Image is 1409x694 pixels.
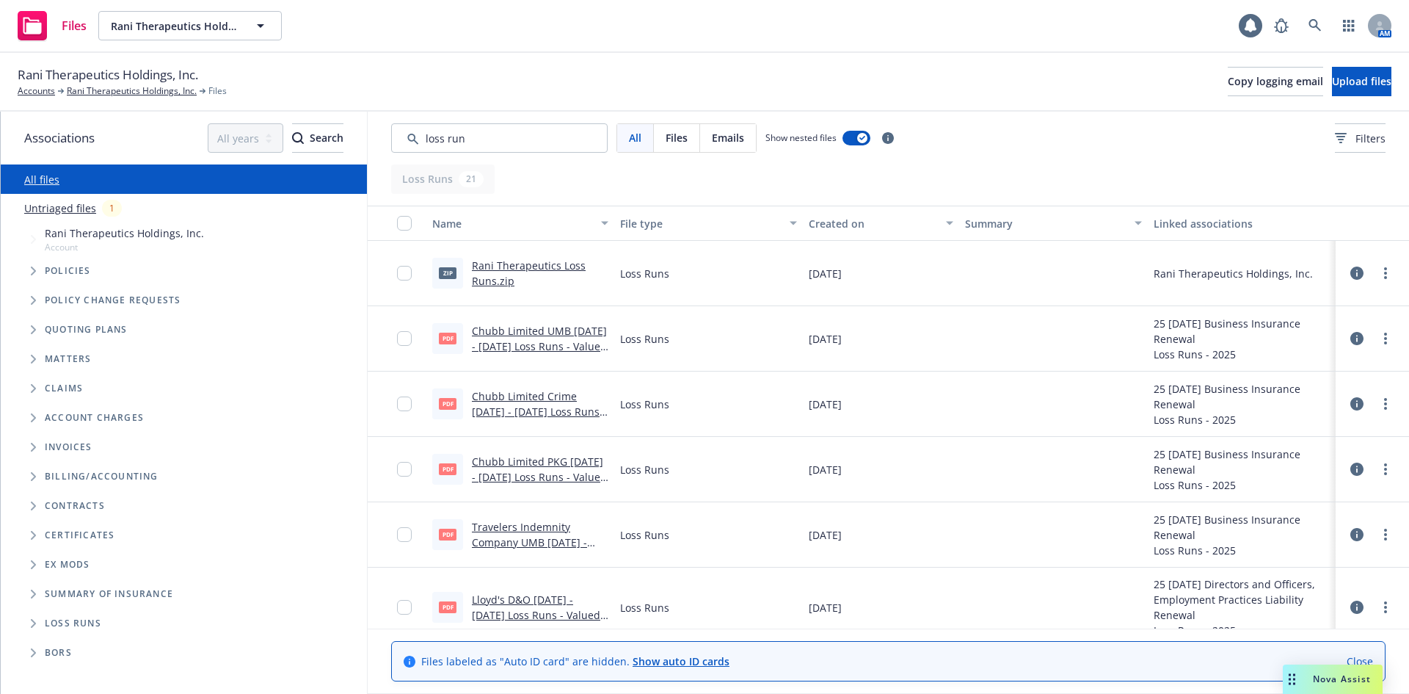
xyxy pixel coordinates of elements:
input: Toggle Row Selected [397,462,412,477]
span: Contracts [45,502,105,510]
a: Close [1347,654,1373,669]
a: Rani Therapeutics Holdings, Inc. [67,84,197,98]
span: BORs [45,648,72,657]
span: Claims [45,384,83,393]
div: Drag to move [1283,665,1301,694]
span: [DATE] [809,266,842,281]
a: more [1377,526,1394,543]
div: Linked associations [1154,216,1330,231]
span: pdf [439,398,456,409]
a: more [1377,330,1394,347]
a: Chubb Limited Crime [DATE] - [DATE] Loss Runs - Valued [DATE].pdf [472,389,606,434]
div: Created on [809,216,938,231]
button: Linked associations [1148,206,1336,241]
div: 25 [DATE] Business Insurance Renewal [1154,381,1330,412]
div: Loss Runs - 2025 [1154,477,1330,493]
a: Rani Therapeutics Loss Runs.zip [472,259,586,288]
span: Upload files [1332,74,1391,88]
span: Loss Runs [620,527,669,543]
a: Report a Bug [1267,11,1296,40]
div: Summary [965,216,1125,231]
span: Nova Assist [1313,673,1371,685]
span: Policy change requests [45,296,181,305]
div: Folder Tree Example [1,462,367,668]
span: Policies [45,267,91,275]
div: Tree Example [1,223,367,462]
div: 25 [DATE] Business Insurance Renewal [1154,447,1330,477]
span: [DATE] [809,527,842,543]
span: Account charges [45,413,144,422]
span: Loss Runs [620,462,669,477]
span: Loss Runs [620,397,669,412]
span: Emails [712,130,744,145]
span: Ex Mods [45,560,90,569]
button: Rani Therapeutics Holdings, Inc. [98,11,282,40]
span: Filters [1335,131,1386,146]
div: 1 [102,200,122,217]
a: Search [1300,11,1330,40]
div: Loss Runs - 2025 [1154,412,1330,427]
button: Nova Assist [1283,665,1383,694]
span: pdf [439,529,456,540]
span: Matters [45,355,91,364]
span: All [629,130,641,145]
span: Files labeled as "Auto ID card" are hidden. [421,654,729,669]
button: Upload files [1332,67,1391,96]
button: Summary [959,206,1147,241]
div: 25 [DATE] Business Insurance Renewal [1154,512,1330,543]
span: Summary of insurance [45,590,173,599]
div: Loss Runs - 2025 [1154,623,1330,638]
span: Files [208,84,227,98]
span: zip [439,267,456,278]
button: Copy logging email [1228,67,1323,96]
button: Filters [1335,123,1386,153]
span: Loss Runs [620,600,669,615]
span: pdf [439,333,456,344]
span: Rani Therapeutics Holdings, Inc. [18,65,198,84]
span: Loss Runs [620,331,669,347]
span: Quoting plans [45,325,128,334]
span: [DATE] [809,462,842,477]
input: Toggle Row Selected [397,397,412,411]
button: Created on [803,206,960,241]
span: Files [62,20,87,32]
span: pdf [439,601,456,612]
a: more [1377,264,1394,282]
input: Toggle Row Selected [397,527,412,542]
div: Rani Therapeutics Holdings, Inc. [1154,266,1313,281]
a: Show auto ID cards [633,654,729,668]
div: Loss Runs - 2025 [1154,543,1330,558]
a: Chubb Limited UMB [DATE] - [DATE] Loss Runs - Valued [DATE].pdf [472,324,607,369]
span: [DATE] [809,600,842,615]
span: Loss Runs [45,619,101,628]
span: Filters [1355,131,1386,146]
a: more [1377,460,1394,478]
a: Files [12,5,92,46]
button: Name [426,206,614,241]
a: Lloyd's D&O [DATE] - [DATE] Loss Runs - Valued [DATE].pdf [472,593,600,637]
span: [DATE] [809,331,842,347]
span: Files [666,130,688,145]
div: Loss Runs - 2025 [1154,347,1330,362]
input: Select all [397,216,412,231]
span: Rani Therapeutics Holdings, Inc. [111,18,238,34]
input: Toggle Row Selected [397,266,412,281]
input: Toggle Row Selected [397,600,412,615]
span: pdf [439,463,456,474]
a: All files [24,173,59,187]
div: 25 [DATE] Business Insurance Renewal [1154,316,1330,347]
button: SearchSearch [292,123,343,153]
button: File type [614,206,802,241]
a: Accounts [18,84,55,98]
a: Switch app [1334,11,1364,40]
span: Certificates [45,531,114,540]
div: 25 [DATE] Directors and Officers, Employment Practices Liability Renewal [1154,576,1330,623]
span: Billing/Accounting [45,472,159,481]
input: Toggle Row Selected [397,331,412,346]
div: File type [620,216,780,231]
a: Travelers Indemnity Company UMB [DATE] - [DATE] Loss Runs - Valued [DATE].pdf [472,520,600,580]
div: Search [292,124,343,152]
span: Copy logging email [1228,74,1323,88]
span: Associations [24,129,95,148]
svg: Search [292,132,304,144]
